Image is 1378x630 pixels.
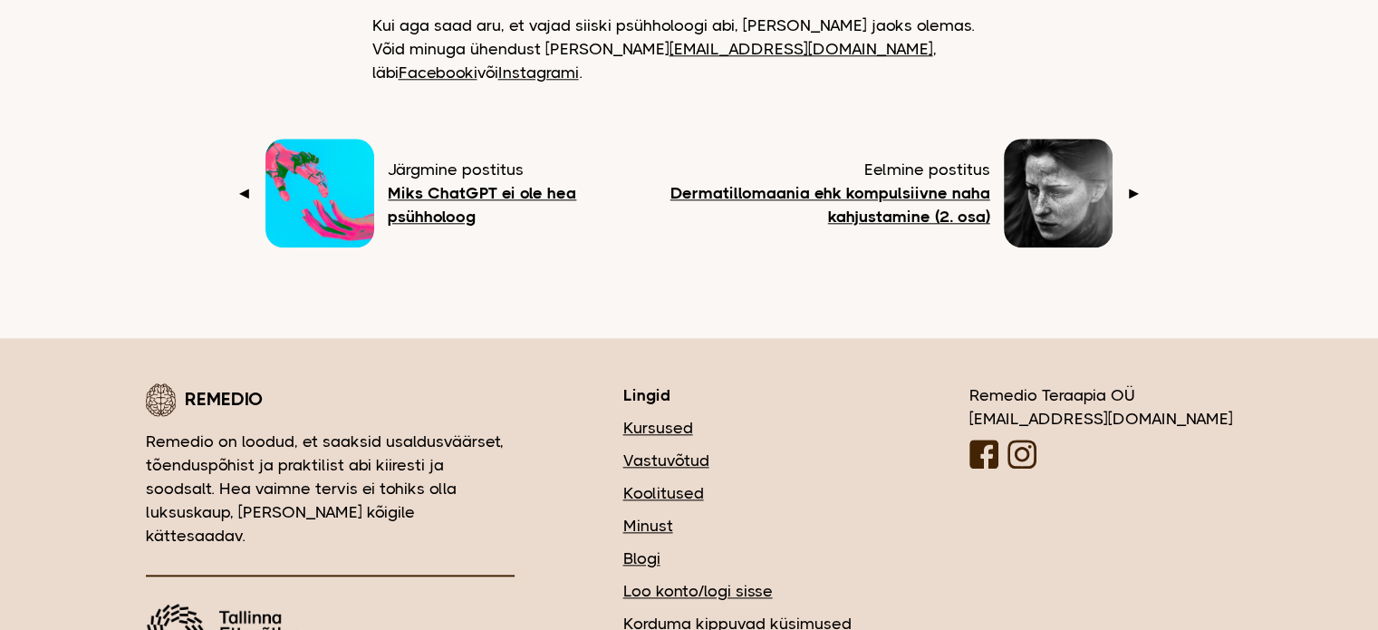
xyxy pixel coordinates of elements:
b: Dermatillomaania ehk kompulsiivne naha kahjustamine (2. osa) [670,184,990,226]
div: [EMAIL_ADDRESS][DOMAIN_NAME] [969,407,1233,431]
p: Kui aga saad aru, et vajad siiski psühholoogi abi, [PERSON_NAME] jaoks olemas. Võid minuga ühendu... [372,14,1007,84]
b: Miks ChatGPT ei ole hea psühholoog [388,184,576,226]
a: Facebooki [399,63,477,82]
img: Inimese ja roboti käsi kokku puutumas [265,139,374,247]
a: Kursused [623,416,861,440]
img: Mureliku näoga naine vaatamas kõrvale [1004,139,1113,247]
a: Instagrami [498,63,579,82]
a: Vastuvõtud [623,449,861,472]
a: ◄ Järgmine postitus Miks ChatGPT ei ole hea psühholoog [236,139,602,247]
a: Koolitused [623,481,861,505]
h3: Lingid [623,383,861,407]
p: Remedio on loodud, et saaksid usaldusväärset, tõenduspõhist ja praktilist abi kiiresti ja soodsal... [146,430,515,548]
a: Minust [623,514,861,538]
a: Loo konto/logi sisse [623,579,861,603]
img: Remedio logo [146,383,176,416]
div: Remedio [146,383,515,416]
span: Järgmine postitus [388,158,602,181]
a: Eelmine postitus Dermatillomaania ehk kompulsiivne naha kahjustamine (2. osa) ► [602,139,1142,247]
span: ► [1126,181,1142,205]
span: ◄ [236,181,253,205]
a: Blogi [623,547,861,570]
img: Facebooki logo [969,440,998,469]
div: Remedio Teraapia OÜ [969,383,1233,475]
a: [EMAIL_ADDRESS][DOMAIN_NAME] [670,40,933,58]
img: Instagrammi logo [1007,440,1036,469]
span: Eelmine postitus [602,158,990,181]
